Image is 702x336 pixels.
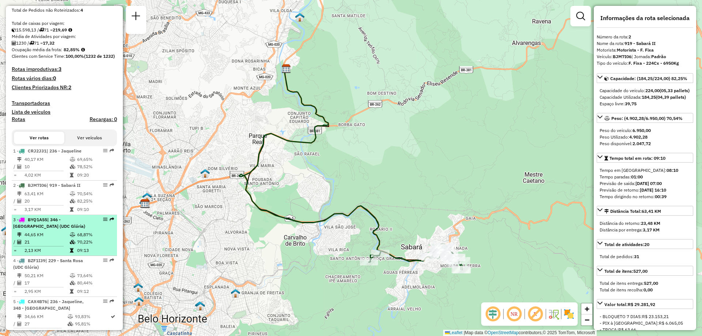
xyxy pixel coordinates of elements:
[103,299,107,303] em: Opções
[12,53,65,59] span: Clientes com Service Time:
[1,226,11,235] img: 208 UDC Full Gloria
[24,190,69,197] td: 63,41 KM
[80,7,83,13] strong: 4
[14,132,64,144] button: Ver rotas
[53,27,67,33] strong: 219,69
[604,242,649,247] span: Total de atividades:
[13,238,17,246] td: /
[12,28,16,32] i: Cubagem total roteirizado
[77,231,114,238] td: 68,87%
[90,116,117,122] h4: Recargas: 0
[70,199,75,203] i: % de utilização da cubagem
[600,94,690,101] div: Capacidade Utilizada:
[600,253,690,260] div: Total de pedidos:
[548,308,559,320] img: Fluxo de ruas
[13,288,17,295] td: =
[110,217,114,222] em: Rota exportada
[600,180,690,187] div: Previsão de saída:
[600,313,690,320] div: - BLOQUETO 7 DIAS:
[103,217,107,222] em: Opções
[28,299,47,304] span: CAX4B76
[645,88,660,93] strong: 224,00
[604,268,648,275] div: Total de itens:
[77,288,114,295] td: 09:12
[618,327,636,332] span: R$ 63,66
[581,303,592,314] a: Zoom in
[642,314,669,319] span: R$ 23.153,21
[13,163,17,170] td: /
[24,197,69,205] td: 20
[68,322,73,326] i: % de utilização da cubagem
[17,157,22,162] i: Distância Total
[43,40,54,46] strong: 17,32
[75,329,110,336] td: 09:09
[24,329,67,336] td: 1,28 KM
[70,157,75,162] i: % de utilização do peso
[629,34,631,39] strong: 2
[17,233,22,237] i: Distância Total
[12,47,62,52] span: Ocupação média da frota:
[12,7,117,14] div: Total de Pedidos não Roteirizados:
[13,329,17,336] td: =
[597,266,693,276] a: Total de itens:527,00
[13,299,84,311] span: | 236 - Jaqueline, 348 - [GEOGRAPHIC_DATA]
[24,313,67,320] td: 34,66 KM
[84,53,115,59] strong: (1232 de 1232)
[295,12,305,22] img: Cross Santa Luzia
[77,206,114,213] td: 09:10
[13,299,84,311] span: 5 -
[70,207,73,212] i: Tempo total em rota
[70,248,73,253] i: Tempo total em rota
[600,287,690,293] div: Total de itens recolha:
[12,41,16,45] i: Total de Atividades
[12,116,25,122] h4: Rotas
[600,320,690,326] div: - PIX à [GEOGRAPHIC_DATA]:
[24,320,67,328] td: 27
[641,220,660,226] strong: 23,48 KM
[13,258,83,270] span: | 229 - Santa Rosa (UDC Glória)
[53,75,56,82] strong: 0
[600,187,690,193] div: Previsão de retorno:
[12,66,117,72] h4: Rotas improdutivas:
[597,310,693,336] div: Valor total:R$ 29.281,92
[625,101,637,106] strong: 39,75
[64,47,80,52] strong: 82,85%
[597,73,693,83] a: Capacidade: (184,25/224,00) 82,25%
[70,273,75,278] i: % de utilização do peso
[597,239,693,249] a: Total de atividades:20
[12,27,117,33] div: 15.598,13 / 71 =
[660,88,690,93] strong: (05,33 pallets)
[445,330,463,335] a: Leaflet
[24,231,69,238] td: 44,65 KM
[133,283,143,292] img: Transit Point - 1
[13,217,85,229] span: | 346 - [GEOGRAPHIC_DATA] (UDC Glória)
[24,156,69,163] td: 40,17 KM
[142,192,152,202] img: Simulação- STA
[68,84,71,91] strong: 2
[17,281,22,285] i: Total de Atividades
[655,194,667,199] strong: 00:39
[70,173,73,177] i: Tempo total em rota
[77,279,114,287] td: 80,44%
[484,305,502,323] span: Ocultar deslocamento
[17,165,22,169] i: Total de Atividades
[70,289,73,294] i: Tempo total em rota
[12,109,117,115] h4: Lista de veículos
[70,192,75,196] i: % de utilização do peso
[573,9,588,23] a: Exibir filtros
[642,94,656,100] strong: 184,25
[600,326,690,333] div: - TROCA:
[464,330,465,335] span: |
[631,174,643,180] strong: 01:00
[24,288,69,295] td: 2,95 KM
[643,287,653,292] strong: 0,00
[642,208,661,214] span: 63,41 KM
[110,148,114,153] em: Rota exportada
[597,299,693,309] a: Valor total:R$ 29.281,92
[12,33,117,40] div: Média de Atividades por viagem:
[600,280,690,287] div: Total de itens entrega:
[597,250,693,263] div: Total de atividades:20
[17,322,22,326] i: Total de Atividades
[597,84,693,110] div: Capacidade: (184,25/224,00) 82,25%
[24,206,69,213] td: 3,17 KM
